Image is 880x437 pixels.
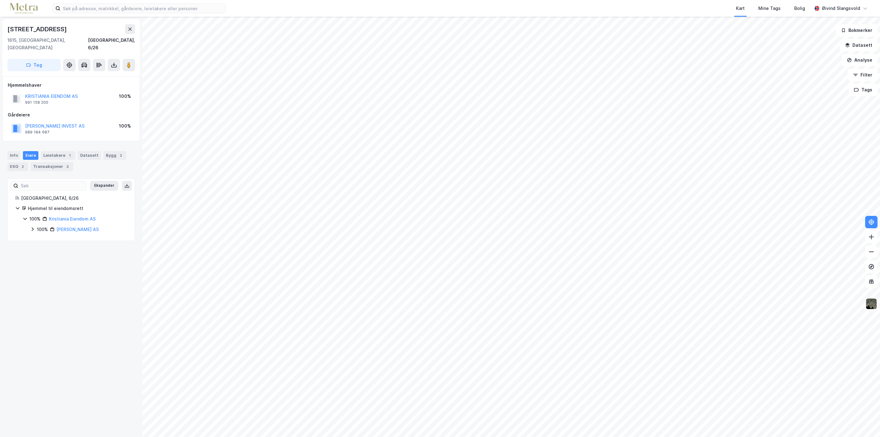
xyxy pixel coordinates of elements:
div: Transaksjoner [31,162,73,171]
button: Datasett [840,39,878,51]
div: 989 184 687 [25,130,50,135]
div: [GEOGRAPHIC_DATA], 6/26 [88,37,135,51]
input: Søk [18,181,86,190]
button: Ekspander [90,181,118,191]
div: 2 [118,152,124,159]
div: 100% [119,93,131,100]
a: [PERSON_NAME] AS [56,227,99,232]
div: Leietakere [41,151,75,160]
div: Hjemmelshaver [8,81,135,89]
img: metra-logo.256734c3b2bbffee19d4.png [10,3,38,14]
button: Bokmerker [836,24,878,37]
div: [STREET_ADDRESS] [7,24,68,34]
div: 991 158 200 [25,100,48,105]
button: Tag [7,59,61,71]
div: Eiere [23,151,38,160]
div: 100% [37,226,48,233]
div: 3 [64,164,71,170]
input: Søk på adresse, matrikkel, gårdeiere, leietakere eller personer [60,4,226,13]
div: 1 [67,152,73,159]
div: Øivind Slangsvold [822,5,860,12]
div: Info [7,151,20,160]
div: Datasett [78,151,101,160]
button: Analyse [842,54,878,66]
div: Hjemmel til eiendomsrett [28,205,127,212]
div: Kart [736,5,745,12]
button: Filter [848,69,878,81]
a: Kristiania Eiendom AS [49,216,96,221]
div: 100% [29,215,41,223]
div: 100% [119,122,131,130]
div: Gårdeiere [8,111,135,119]
div: Bolig [794,5,805,12]
div: ESG [7,162,28,171]
button: Tags [849,84,878,96]
div: Kontrollprogram for chat [849,407,880,437]
div: Mine Tags [758,5,781,12]
div: Bygg [103,151,126,160]
div: 2 [20,164,26,170]
div: [GEOGRAPHIC_DATA], 6/26 [21,194,127,202]
div: 1615, [GEOGRAPHIC_DATA], [GEOGRAPHIC_DATA] [7,37,88,51]
img: 9k= [865,298,877,310]
iframe: Chat Widget [849,407,880,437]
